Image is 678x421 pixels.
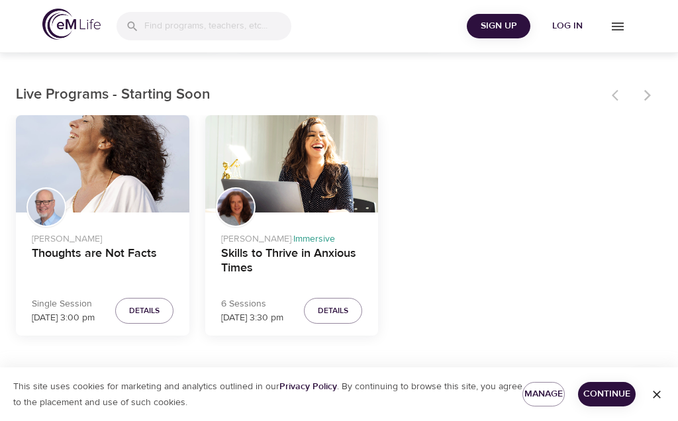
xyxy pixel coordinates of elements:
[589,386,625,402] span: Continue
[522,382,565,406] button: Manage
[293,233,335,245] span: Immersive
[578,382,636,406] button: Continue
[129,304,160,318] span: Details
[115,298,173,324] button: Details
[279,381,337,393] a: Privacy Policy
[536,14,599,38] button: Log in
[221,227,363,246] p: [PERSON_NAME] ·
[32,297,95,311] p: Single Session
[42,9,101,40] img: logo
[144,12,291,40] input: Find programs, teachers, etc...
[32,246,173,278] h4: Thoughts are Not Facts
[16,115,189,212] button: Thoughts are Not Facts
[32,227,173,246] p: [PERSON_NAME]
[541,18,594,34] span: Log in
[32,311,95,325] p: [DATE] 3:00 pm
[472,18,525,34] span: Sign Up
[467,14,530,38] button: Sign Up
[221,246,363,278] h4: Skills to Thrive in Anxious Times
[599,8,636,44] button: menu
[318,304,348,318] span: Details
[16,84,604,106] p: Live Programs - Starting Soon
[221,311,283,325] p: [DATE] 3:30 pm
[205,115,379,212] button: Skills to Thrive in Anxious Times
[304,298,362,324] button: Details
[221,297,283,311] p: 6 Sessions
[533,386,554,402] span: Manage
